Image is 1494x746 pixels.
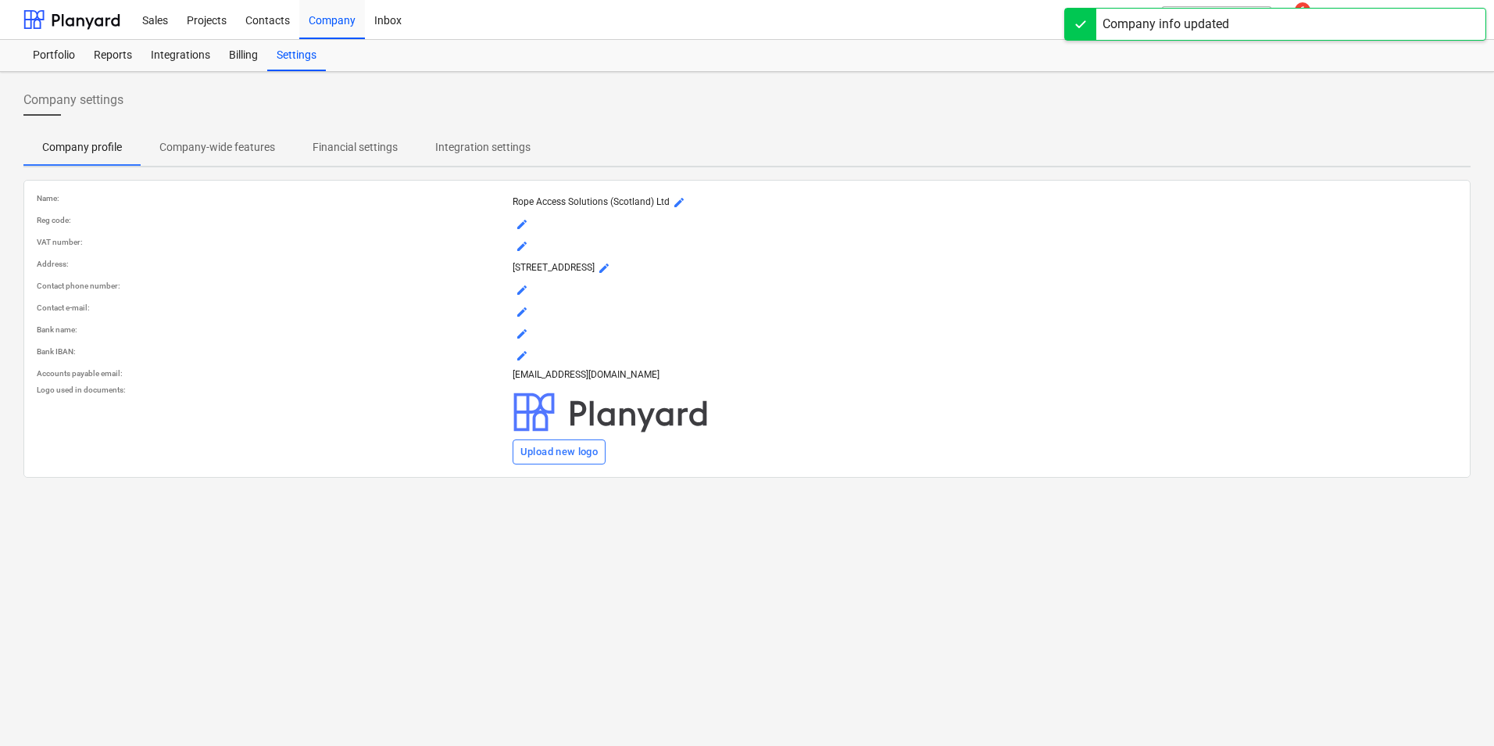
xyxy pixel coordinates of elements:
span: mode_edit [598,262,610,274]
p: Company-wide features [159,139,275,156]
iframe: Chat Widget [1416,671,1494,746]
p: Financial settings [313,139,398,156]
a: Reports [84,40,141,71]
a: Billing [220,40,267,71]
span: mode_edit [673,196,685,209]
span: mode_edit [516,328,528,340]
p: Accounts payable email : [37,368,506,378]
span: mode_edit [516,350,528,362]
div: Upload new logo [520,443,599,461]
p: [STREET_ADDRESS] [513,259,1457,278]
span: mode_edit [516,218,528,231]
button: Upload new logo [513,439,606,464]
p: Address : [37,259,506,269]
p: Reg code : [37,215,506,225]
a: Portfolio [23,40,84,71]
p: VAT number : [37,237,506,247]
a: Settings [267,40,326,71]
p: Bank IBAN : [37,346,506,357]
a: Integrations [141,40,220,71]
p: Integration settings [435,139,531,156]
p: Company profile [42,139,122,156]
span: Company settings [23,91,123,109]
span: mode_edit [516,306,528,318]
div: Company info updated [1103,15,1229,34]
span: mode_edit [516,240,528,253]
p: Name : [37,193,506,203]
p: Logo used in documents : [37,385,506,395]
p: Contact phone number : [37,281,506,291]
p: Contact e-mail : [37,303,506,313]
p: Rope Access Solutions (Scotland) Ltd [513,193,1457,212]
p: [EMAIL_ADDRESS][DOMAIN_NAME] [513,368,1457,382]
span: mode_edit [516,284,528,296]
p: Bank name : [37,325,506,335]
